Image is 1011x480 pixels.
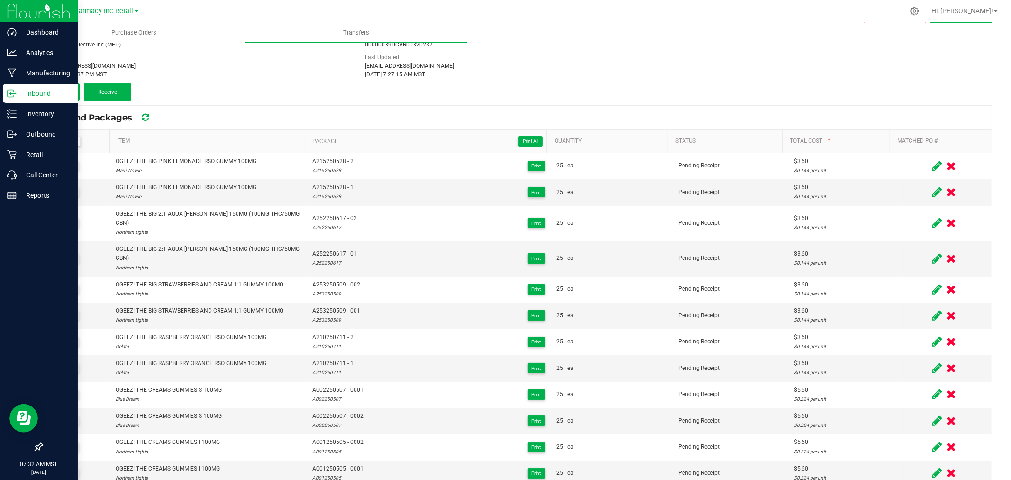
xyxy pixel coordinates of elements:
[794,464,891,473] div: $5.60
[365,40,669,49] div: 00000039DCVR00320237
[794,258,891,268] div: $0.144 per unit
[898,138,981,145] a: Matched PO #Sortable
[84,83,136,101] submit-button: Receive inventory against this transfer
[312,166,354,175] div: A215250528
[116,447,220,456] div: Northern Lights
[7,48,17,57] inline-svg: Analytics
[116,183,256,192] div: OGEEZ! THE BIG PINK LEMONADE RSO GUMMY 100MG
[794,249,891,258] div: $3.60
[556,311,563,320] span: 25
[794,412,891,421] div: $5.60
[794,306,891,315] div: $3.60
[679,162,720,169] span: Pending Receipt
[532,313,541,318] span: Print
[116,263,301,272] div: Northern Lights
[528,468,545,479] button: Print
[532,190,541,195] span: Print
[532,366,541,371] span: Print
[7,191,17,200] inline-svg: Reports
[99,28,169,37] span: Purchase Orders
[675,138,779,145] a: StatusSortable
[567,416,574,425] span: ea
[17,169,73,181] p: Call Center
[794,395,891,404] div: $0.224 per unit
[312,249,357,258] span: A252250617 - 01
[312,306,360,315] span: A253250509 - 001
[567,390,574,399] span: ea
[116,386,222,395] div: OGEEZ! THE CREAMS GUMMIES S 100MG
[116,333,266,342] div: OGEEZ! THE BIG RASPBERRY ORANGE RSO GUMMY 100MG
[312,136,543,147] a: PackagePrint AllSortable
[794,166,891,175] div: $0.144 per unit
[518,136,543,147] button: Print All
[556,188,563,197] span: 25
[794,333,891,342] div: $3.60
[556,285,563,294] span: 25
[312,157,354,166] span: A215250528 - 2
[790,138,886,145] a: Total CostSortable
[679,312,720,319] span: Pending Receipt
[46,70,351,79] div: [DATE] 2:59:37 PM MST
[116,306,283,315] div: OGEEZ! THE BIG STRAWBERRIES AND CREAM 1:1 GUMMY 100MG
[312,464,364,473] span: A001250505 - 0001
[116,280,283,289] div: OGEEZ! THE BIG STRAWBERRIES AND CREAM 1:1 GUMMY 100MG
[4,460,73,469] p: 07:32 AM MST
[556,337,563,346] span: 25
[312,192,354,201] div: A215250528
[528,363,545,373] button: Print
[116,464,220,473] div: OGEEZ! THE CREAMS GUMMIES I 100MG
[116,342,266,351] div: Gelato
[46,40,351,49] div: Rainbow Collective Inc (MED)
[679,417,720,424] span: Pending Receipt
[7,150,17,159] inline-svg: Retail
[312,447,364,456] div: A001250505
[532,444,541,450] span: Print
[794,342,891,351] div: $0.144 per unit
[556,254,563,263] span: 25
[312,214,357,223] span: A252250617 - 02
[116,438,220,447] div: OGEEZ! THE CREAMS GUMMIES I 100MG
[84,83,131,101] button: Receive
[679,189,720,195] span: Pending Receipt
[567,285,574,294] span: ea
[794,438,891,447] div: $5.60
[794,223,891,232] div: $0.144 per unit
[312,223,357,232] div: A252250617
[567,188,574,197] span: ea
[17,67,73,79] p: Manufacturing
[556,219,563,228] span: 25
[7,89,17,98] inline-svg: Inbound
[826,138,834,145] span: Sortable
[365,62,669,70] div: [EMAIL_ADDRESS][DOMAIN_NAME]
[556,364,563,373] span: 25
[528,218,545,228] button: Print
[679,338,720,345] span: Pending Receipt
[365,54,399,61] span: Last Updated
[532,163,541,168] span: Print
[794,280,891,289] div: $3.60
[794,214,891,223] div: $3.60
[312,280,360,289] span: A253250509 - 002
[532,286,541,292] span: Print
[49,110,165,126] div: Inbound Packages
[312,258,357,268] div: A252250617
[365,70,669,79] div: [DATE] 7:27:15 AM MST
[794,157,891,166] div: $3.60
[7,109,17,119] inline-svg: Inventory
[17,129,73,140] p: Outbound
[679,255,720,261] span: Pending Receipt
[555,138,665,145] a: QuantitySortable
[312,342,354,351] div: A210250711
[528,442,545,452] button: Print
[17,88,73,99] p: Inbound
[931,7,993,15] span: Hi, [PERSON_NAME]!
[556,469,563,478] span: 25
[9,404,38,433] iframe: Resource center
[794,315,891,324] div: $0.144 per unit
[679,470,720,476] span: Pending Receipt
[117,138,301,145] a: ItemSortable
[116,192,256,201] div: Maui Wowie
[556,390,563,399] span: 25
[312,386,364,395] span: A002250507 - 0001
[116,228,301,237] div: Northern Lights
